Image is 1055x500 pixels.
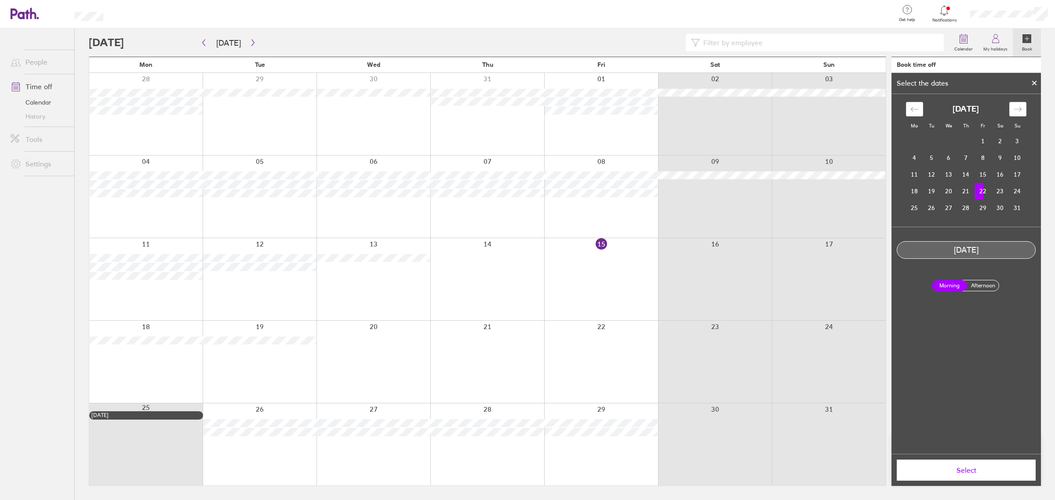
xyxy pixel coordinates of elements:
td: Tuesday, August 19, 2025 [923,183,940,199]
td: Thursday, August 7, 2025 [957,149,975,166]
td: Wednesday, August 13, 2025 [940,166,957,183]
a: Calendar [949,29,978,57]
td: Saturday, August 23, 2025 [992,183,1009,199]
td: Friday, August 8, 2025 [975,149,992,166]
input: Filter by employee [700,34,939,51]
td: Friday, August 1, 2025 [975,133,992,149]
a: Tools [4,130,74,148]
small: Th [963,123,969,129]
span: Select [903,466,1030,474]
td: Monday, August 25, 2025 [906,199,923,216]
td: Saturday, August 16, 2025 [992,166,1009,183]
small: Mo [911,123,918,129]
a: Settings [4,155,74,173]
small: Fr [981,123,985,129]
div: Calendar [896,94,1036,227]
td: Saturday, August 2, 2025 [992,133,1009,149]
td: Monday, August 4, 2025 [906,149,923,166]
td: Sunday, August 10, 2025 [1009,149,1026,166]
a: Calendar [4,95,74,109]
button: Select [897,460,1036,481]
td: Saturday, August 9, 2025 [992,149,1009,166]
a: Book [1013,29,1041,57]
span: Get help [893,17,921,22]
small: Sa [997,123,1003,129]
div: Move forward to switch to the next month. [1009,102,1026,116]
span: Sat [710,61,720,68]
label: Calendar [949,44,978,52]
small: Tu [929,123,934,129]
strong: [DATE] [953,105,979,114]
td: Saturday, August 30, 2025 [992,199,1009,216]
td: Wednesday, August 27, 2025 [940,199,957,216]
td: Sunday, August 24, 2025 [1009,183,1026,199]
td: Sunday, August 31, 2025 [1009,199,1026,216]
div: [DATE] [897,246,1035,255]
span: Wed [367,61,380,68]
div: Move backward to switch to the previous month. [906,102,923,116]
td: Selected. Friday, August 22, 2025 [975,183,992,199]
td: Wednesday, August 6, 2025 [940,149,957,166]
small: We [946,123,952,129]
td: Thursday, August 28, 2025 [957,199,975,216]
td: Friday, August 29, 2025 [975,199,992,216]
td: Sunday, August 3, 2025 [1009,133,1026,149]
a: People [4,53,74,71]
label: My holidays [978,44,1013,52]
label: Morning [932,280,967,291]
span: Mon [139,61,153,68]
a: History [4,109,74,123]
div: [DATE] [91,412,201,418]
td: Tuesday, August 5, 2025 [923,149,940,166]
span: Thu [482,61,493,68]
span: Notifications [930,18,959,23]
span: Tue [255,61,265,68]
td: Sunday, August 17, 2025 [1009,166,1026,183]
td: Thursday, August 14, 2025 [957,166,975,183]
a: My holidays [978,29,1013,57]
td: Wednesday, August 20, 2025 [940,183,957,199]
a: Notifications [930,4,959,23]
button: [DATE] [209,36,248,50]
td: Thursday, August 21, 2025 [957,183,975,199]
td: Friday, August 15, 2025 [975,166,992,183]
td: Tuesday, August 12, 2025 [923,166,940,183]
a: Time off [4,78,74,95]
td: Monday, August 11, 2025 [906,166,923,183]
div: Book time off [897,61,936,68]
span: Fri [597,61,605,68]
div: Select the dates [891,79,953,87]
label: Book [1017,44,1037,52]
span: Sun [823,61,835,68]
label: Afternoon [965,280,1000,291]
td: Monday, August 18, 2025 [906,183,923,199]
td: Tuesday, August 26, 2025 [923,199,940,216]
small: Su [1015,123,1020,129]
